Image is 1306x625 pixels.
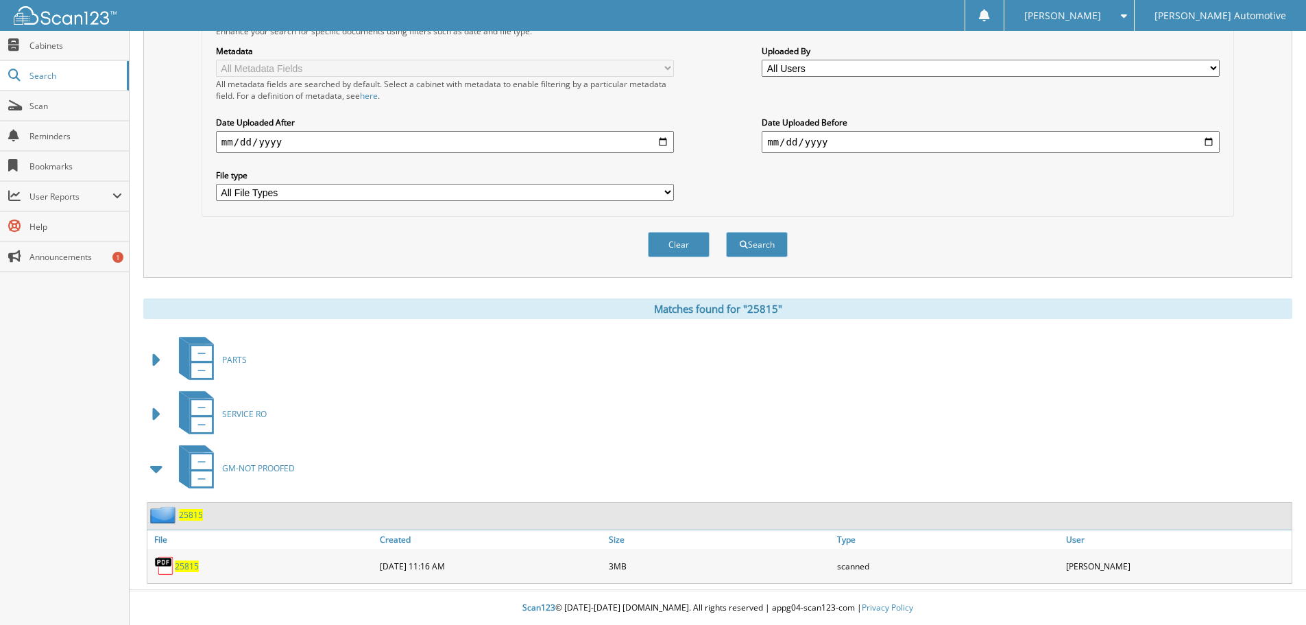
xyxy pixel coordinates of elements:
[1154,12,1286,20] span: [PERSON_NAME] Automotive
[376,552,605,580] div: [DATE] 11:16 AM
[29,191,112,202] span: User Reports
[222,408,267,420] span: SERVICE RO
[376,530,605,549] a: Created
[834,552,1063,580] div: scanned
[216,131,674,153] input: start
[648,232,710,257] button: Clear
[143,298,1292,319] div: Matches found for "25815"
[762,117,1220,128] label: Date Uploaded Before
[29,221,122,233] span: Help
[726,232,788,257] button: Search
[29,70,120,82] span: Search
[29,100,122,112] span: Scan
[112,252,123,263] div: 1
[154,556,175,576] img: PDF.png
[1063,530,1292,549] a: User
[762,131,1220,153] input: end
[29,251,122,263] span: Announcements
[1063,552,1292,580] div: [PERSON_NAME]
[605,552,834,580] div: 3MB
[29,40,122,51] span: Cabinets
[216,78,674,102] div: All metadata fields are searched by default. Select a cabinet with metadata to enable filtering b...
[360,90,378,102] a: here
[29,161,122,172] span: Bookmarks
[150,506,179,523] img: folder2.png
[222,354,247,366] span: PARTS
[29,130,122,142] span: Reminders
[1237,559,1306,625] iframe: Chat Widget
[605,530,834,549] a: Size
[222,462,295,474] span: GM-NOT PROOFED
[834,530,1063,549] a: Type
[130,591,1306,625] div: © [DATE]-[DATE] [DOMAIN_NAME]. All rights reserved | appg04-scan123-com |
[762,45,1220,57] label: Uploaded By
[522,602,555,613] span: Scan123
[1024,12,1101,20] span: [PERSON_NAME]
[862,602,913,613] a: Privacy Policy
[171,387,267,441] a: SERVICE RO
[171,333,247,387] a: PARTS
[175,561,199,572] a: 25815
[14,6,117,25] img: scan123-logo-white.svg
[209,25,1226,37] div: Enhance your search for specific documents using filters such as date and file type.
[147,530,376,549] a: File
[179,509,203,521] a: 25815
[216,117,674,128] label: Date Uploaded After
[216,45,674,57] label: Metadata
[171,441,295,495] a: GM-NOT PROOFED
[216,169,674,181] label: File type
